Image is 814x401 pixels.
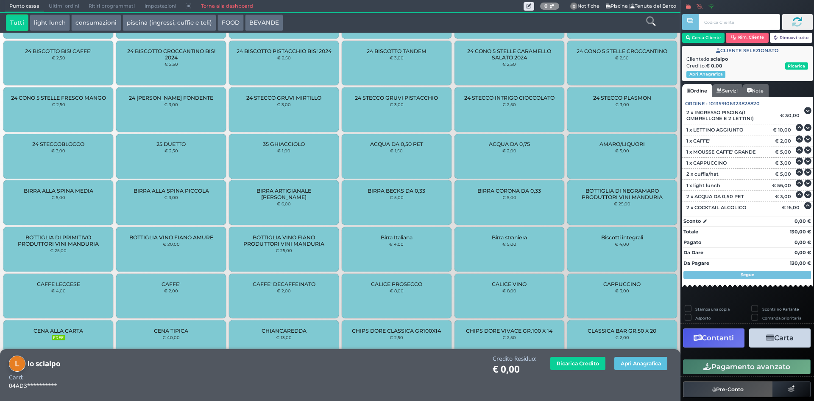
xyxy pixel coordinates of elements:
[615,102,629,107] small: € 3,00
[355,95,438,101] span: 24 STECCO GRUVI PISTACCHIO
[277,102,291,107] small: € 3,00
[705,56,728,62] b: lo scialpo
[762,306,799,312] label: Scontrino Parlante
[11,95,106,101] span: 24 CONO 5 STELLE FRESCO MANGO
[276,248,292,253] small: € 25,00
[164,195,178,200] small: € 3,00
[263,141,305,147] span: 35 GHIACCIOLO
[774,171,796,177] div: € 5,00
[712,84,742,98] a: Servizi
[28,359,60,368] b: lo scialpo
[686,149,756,155] span: 1 x MOUSSE CAFFE' GRANDE
[686,62,808,70] div: Credito:
[277,288,291,293] small: € 2,00
[11,234,106,247] span: BOTTIGLIA DI PRIMITIVO PRODUTTORI VINI MANDURIA
[390,102,404,107] small: € 3,00
[389,241,404,247] small: € 4,00
[196,0,257,12] a: Torna alla dashboard
[390,195,404,200] small: € 5,00
[686,71,725,78] button: Apri Anagrafica
[253,281,315,287] span: CAFFE' DECAFFEINATO
[785,62,808,70] button: Ricarica
[277,201,291,206] small: € 6,00
[462,48,557,61] span: 24 CONO 5 STELLE CARAMELLO SALATO 2024
[262,328,307,334] span: CHIANCAREDDA
[550,357,605,370] button: Ricarica Credito
[762,315,801,321] label: Comanda prioritaria
[683,328,744,348] button: Contanti
[502,148,516,153] small: € 2,00
[749,328,811,348] button: Carta
[706,63,722,69] strong: € 0,00
[129,234,213,241] span: BOTTIGLIA VINO FIANO AMURE
[164,62,178,67] small: € 2,50
[50,248,67,253] small: € 25,00
[574,188,669,200] span: BOTTIGLIA DI NEGRAMARO PRODUTTORI VINI MANDURIA
[774,160,796,166] div: € 3,00
[686,160,727,166] span: 1 x CAPPUCCINO
[709,100,760,107] span: 101359106323828820
[164,102,178,107] small: € 3,00
[51,195,65,200] small: € 5,00
[371,281,422,287] span: CALICE PROSECCO
[686,205,746,210] span: 2 x COCKTAIL ALCOLICO
[686,109,775,121] span: 2 x INGRESSO PISCINA(1 OMBRELLONE E 2 LETTINI)
[502,335,516,340] small: € 2,50
[277,55,291,60] small: € 2,50
[84,0,139,12] span: Ritiri programmati
[51,148,65,153] small: € 3,00
[164,288,178,293] small: € 2,00
[236,188,332,200] span: BIRRA ARTIGIANALE [PERSON_NAME]
[615,55,629,60] small: € 2,50
[683,239,701,245] strong: Pagato
[370,141,423,147] span: ACQUA DA 0,50 PET
[683,218,701,225] strong: Sconto
[741,272,754,278] strong: Segue
[352,328,441,334] span: CHIPS DORE CLASSICA GR100X14
[615,148,629,153] small: € 5,00
[381,234,413,241] span: Birra Italiana
[614,357,667,370] button: Apri Anagrafica
[599,141,645,147] span: AMARO/LIQUORI
[790,229,811,235] strong: 130,00 €
[52,335,65,341] small: FREE
[686,182,720,188] span: 1 x light lunch
[162,335,180,340] small: € 40,00
[52,102,65,107] small: € 2,50
[686,56,808,63] div: Cliente:
[217,14,244,31] button: FOOD
[368,188,425,194] span: BIRRA BECKS DA 0,33
[9,374,24,381] h4: Card:
[686,138,710,144] span: 1 x CAFFE'
[699,14,780,30] input: Codice Cliente
[493,356,537,362] h4: Credito Residuo:
[367,48,427,54] span: 24 BISCOTTO TANDEM
[493,364,537,375] h1: € 0,00
[129,95,213,101] span: 24 [PERSON_NAME] FONDENTE
[140,0,181,12] span: Impostazioni
[390,335,403,340] small: € 2,50
[683,359,811,374] button: Pagamento avanzato
[716,47,778,54] span: CLIENTE SELEZIONATO
[544,3,548,9] b: 0
[577,48,667,54] span: 24 CONO 5 STELLE CROCCANTINO
[742,84,768,98] a: Note
[477,188,541,194] span: BIRRA CORONA DA 0,33
[794,218,811,224] strong: 0,00 €
[466,328,552,334] span: CHIPS DORE VIVACE GR.100 X 14
[5,0,44,12] span: Punto cassa
[163,241,180,247] small: € 20,00
[52,55,65,60] small: € 2,50
[502,195,516,200] small: € 5,00
[683,381,773,397] button: Pre-Conto
[502,102,516,107] small: € 2,50
[6,14,28,31] button: Tutti
[615,241,629,247] small: € 4,00
[774,138,796,144] div: € 2,00
[156,141,186,147] span: 25 DUETTO
[502,62,516,67] small: € 2,50
[276,335,292,340] small: € 13,00
[37,281,80,287] span: CAFFE LECCESE
[464,95,555,101] span: 24 STECCO INTRIGO CIOCCOLATO
[502,241,516,247] small: € 5,00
